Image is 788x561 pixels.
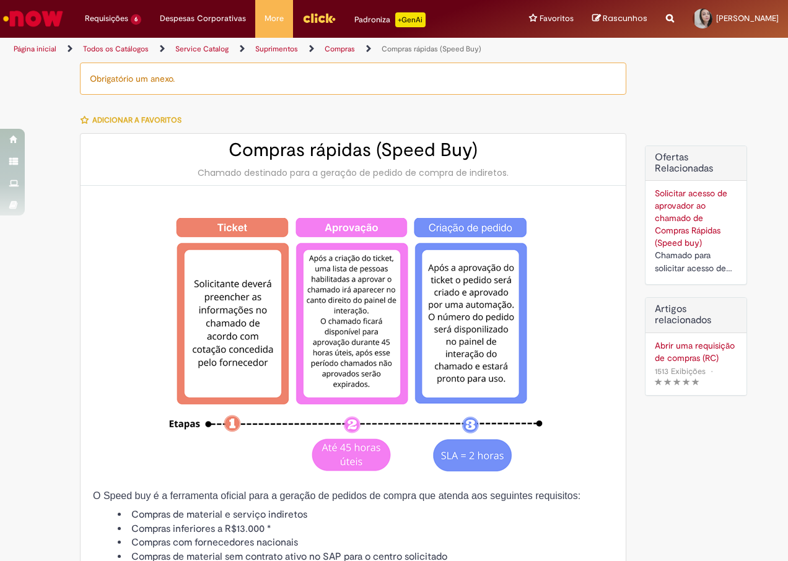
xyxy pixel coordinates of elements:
[603,12,647,24] span: Rascunhos
[131,14,141,25] span: 6
[118,508,613,522] li: Compras de material e serviço indiretos
[80,63,626,95] div: Obrigatório um anexo.
[93,167,613,179] div: Chamado destinado para a geração de pedido de compra de indiretos.
[85,12,128,25] span: Requisições
[255,44,298,54] a: Suprimentos
[655,339,737,364] a: Abrir uma requisição de compras (RC)
[540,12,574,25] span: Favoritos
[175,44,229,54] a: Service Catalog
[83,44,149,54] a: Todos os Catálogos
[354,12,426,27] div: Padroniza
[92,115,182,125] span: Adicionar a Favoritos
[325,44,355,54] a: Compras
[592,13,647,25] a: Rascunhos
[655,249,737,275] div: Chamado para solicitar acesso de aprovador ao ticket de Speed buy
[655,152,737,174] h2: Ofertas Relacionadas
[9,38,516,61] ul: Trilhas de página
[382,44,481,54] a: Compras rápidas (Speed Buy)
[645,146,747,285] div: Ofertas Relacionadas
[93,490,580,501] span: O Speed buy é a ferramenta oficial para a geração de pedidos de compra que atenda aos seguintes r...
[655,188,727,248] a: Solicitar acesso de aprovador ao chamado de Compras Rápidas (Speed buy)
[93,140,613,160] h2: Compras rápidas (Speed Buy)
[655,366,706,376] span: 1513 Exibições
[395,12,426,27] p: +GenAi
[80,107,188,133] button: Adicionar a Favoritos
[655,304,737,326] h3: Artigos relacionados
[716,13,779,24] span: [PERSON_NAME]
[265,12,284,25] span: More
[708,363,716,380] span: •
[1,6,65,31] img: ServiceNow
[14,44,56,54] a: Página inicial
[302,9,336,27] img: click_logo_yellow_360x200.png
[160,12,246,25] span: Despesas Corporativas
[118,536,613,550] li: Compras com fornecedores nacionais
[118,522,613,536] li: Compras inferiores a R$13.000 *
